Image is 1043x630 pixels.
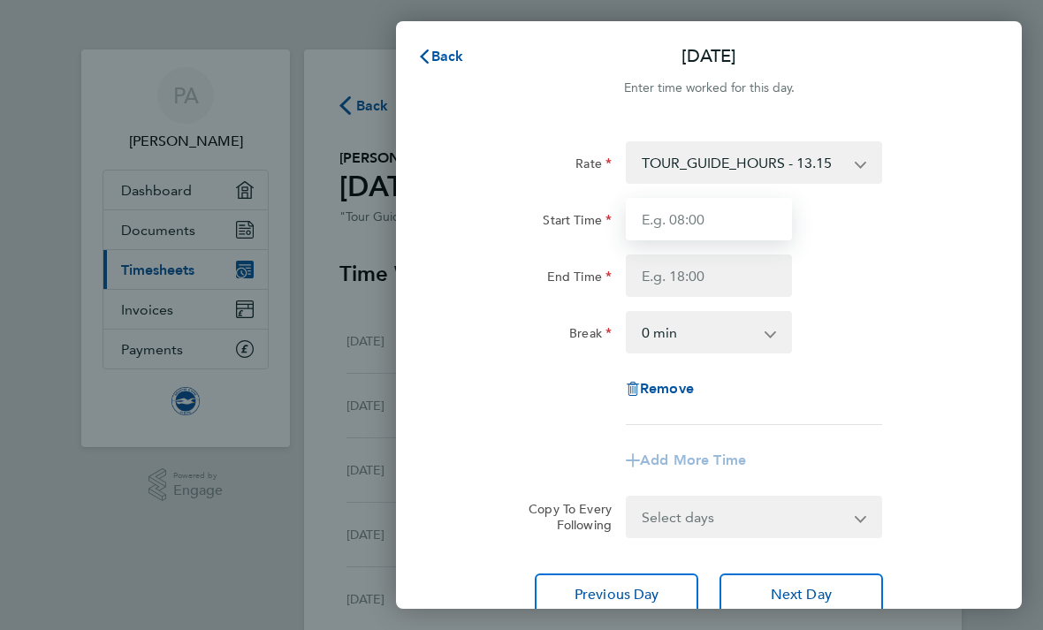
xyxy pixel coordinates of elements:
[771,586,832,603] span: Next Day
[626,198,792,240] input: E.g. 08:00
[575,586,659,603] span: Previous Day
[535,573,698,616] button: Previous Day
[719,573,883,616] button: Next Day
[569,325,612,346] label: Break
[491,501,612,533] label: Copy To Every Following
[547,269,612,290] label: End Time
[681,44,736,69] p: [DATE]
[400,39,482,74] button: Back
[575,156,612,177] label: Rate
[431,48,464,65] span: Back
[626,382,694,396] button: Remove
[543,212,612,233] label: Start Time
[396,78,1022,99] div: Enter time worked for this day.
[640,380,694,397] span: Remove
[626,254,792,297] input: E.g. 18:00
